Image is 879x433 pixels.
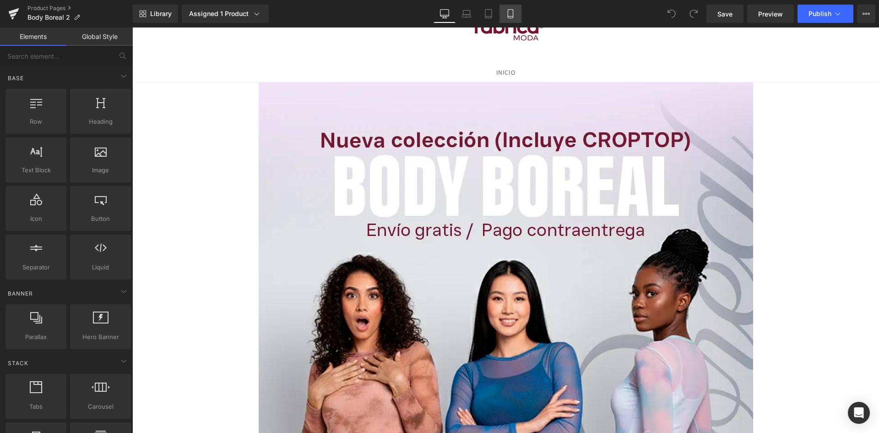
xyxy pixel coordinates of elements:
a: Preview [747,5,794,23]
a: Tablet [477,5,499,23]
span: Tabs [8,402,64,411]
a: Product Pages [27,5,133,12]
span: Stack [7,359,29,367]
button: More [857,5,875,23]
span: Text Block [8,165,64,175]
span: Liquid [73,263,128,272]
span: Banner [7,289,34,298]
span: Base [7,74,25,82]
span: Carousel [73,402,128,411]
span: Save [717,9,732,19]
span: Body Boreal 2 [27,14,70,21]
span: Hero Banner [73,332,128,342]
div: Assigned 1 Product [189,9,261,18]
a: Laptop [456,5,477,23]
span: Publish [808,10,831,17]
a: Desktop [434,5,456,23]
span: Library [150,10,172,18]
button: Undo [662,5,681,23]
span: Image [73,165,128,175]
span: INICIO [364,41,383,49]
span: Parallax [8,332,64,342]
button: Publish [798,5,853,23]
span: Icon [8,214,64,224]
button: Redo [684,5,703,23]
span: Button [73,214,128,224]
span: Heading [73,117,128,126]
span: Preview [758,9,783,19]
a: Global Style [66,27,133,46]
span: Row [8,117,64,126]
a: INICIO [358,35,389,55]
a: New Library [133,5,178,23]
a: Mobile [499,5,521,23]
div: Open Intercom Messenger [848,402,870,424]
span: Separator [8,263,64,272]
